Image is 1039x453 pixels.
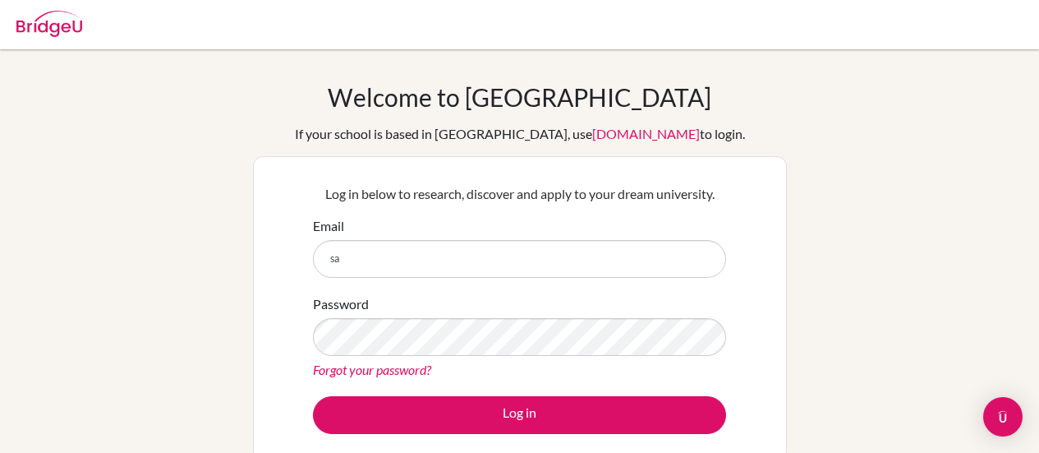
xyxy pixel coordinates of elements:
label: Email [313,216,344,236]
a: Forgot your password? [313,362,431,377]
button: Log in [313,396,726,434]
label: Password [313,294,369,314]
div: Open Intercom Messenger [983,397,1023,437]
img: Bridge-U [16,11,82,37]
p: Log in below to research, discover and apply to your dream university. [313,184,726,204]
div: If your school is based in [GEOGRAPHIC_DATA], use to login. [295,124,745,144]
a: [DOMAIN_NAME] [592,126,700,141]
h1: Welcome to [GEOGRAPHIC_DATA] [328,82,711,112]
